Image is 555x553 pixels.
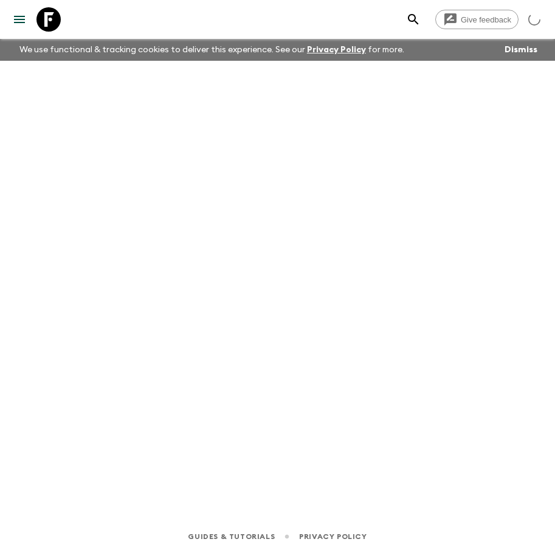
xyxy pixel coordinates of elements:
a: Give feedback [435,10,519,29]
a: Guides & Tutorials [188,530,275,543]
button: Dismiss [502,41,540,58]
span: Give feedback [454,15,518,24]
button: search adventures [401,7,426,32]
p: We use functional & tracking cookies to deliver this experience. See our for more. [15,39,409,61]
a: Privacy Policy [299,530,367,543]
button: menu [7,7,32,32]
a: Privacy Policy [307,46,366,54]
